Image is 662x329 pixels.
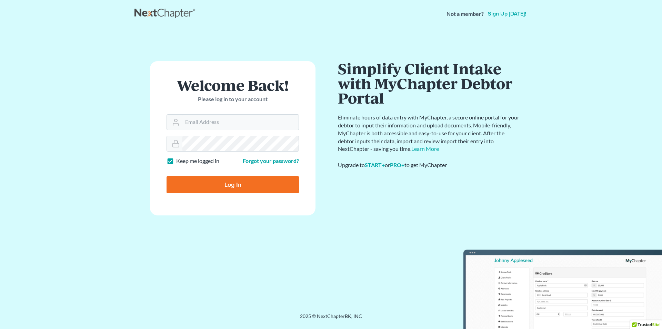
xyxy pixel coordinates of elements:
[487,11,528,17] a: Sign up [DATE]!
[411,145,439,152] a: Learn More
[338,114,521,153] p: Eliminate hours of data entry with MyChapter, a secure online portal for your debtor to input the...
[182,115,299,130] input: Email Address
[243,157,299,164] a: Forgot your password?
[167,78,299,93] h1: Welcome Back!
[365,162,385,168] a: START+
[447,10,484,18] strong: Not a member?
[390,162,404,168] a: PRO+
[167,176,299,193] input: Log In
[134,313,528,325] div: 2025 © NextChapterBK, INC
[176,157,219,165] label: Keep me logged in
[167,95,299,103] p: Please log in to your account
[338,161,521,169] div: Upgrade to or to get MyChapter
[338,61,521,105] h1: Simplify Client Intake with MyChapter Debtor Portal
